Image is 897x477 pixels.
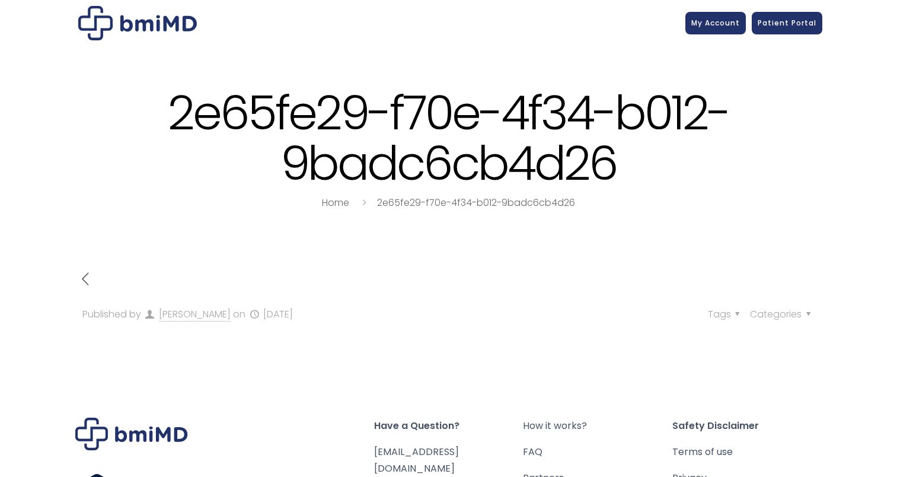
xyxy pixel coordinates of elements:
time: [DATE] [263,307,293,321]
span: Tags [708,307,744,321]
img: 2e65fe29-f70e-4f34-b012-9badc6cb4d26 [78,6,197,40]
i: author [143,307,157,321]
i: breadcrumbs separator [357,196,371,209]
a: How it works? [523,418,672,434]
span: Published by [82,307,141,321]
img: Brand Logo [75,418,188,450]
span: Patient Portal [758,18,816,28]
i: published [248,307,261,321]
a: Home [322,196,349,209]
a: previous post [75,271,96,290]
a: Patient Portal [752,12,822,34]
span: My Account [691,18,740,28]
span: Have a Question? [374,418,523,434]
a: Terms of use [672,444,822,460]
i: previous post [75,269,96,290]
a: [EMAIL_ADDRESS][DOMAIN_NAME] [374,445,459,475]
a: My Account [685,12,746,34]
a: FAQ [523,444,672,460]
span: Categories [750,307,815,321]
span: Safety Disclaimer [672,418,822,434]
span: on [233,307,245,321]
h1: 2e65fe29-f70e-4f34-b012-9badc6cb4d26 [75,88,822,189]
a: 2e65fe29-f70e-4f34-b012-9badc6cb4d26 [377,196,575,209]
a: [PERSON_NAME] [159,307,231,322]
